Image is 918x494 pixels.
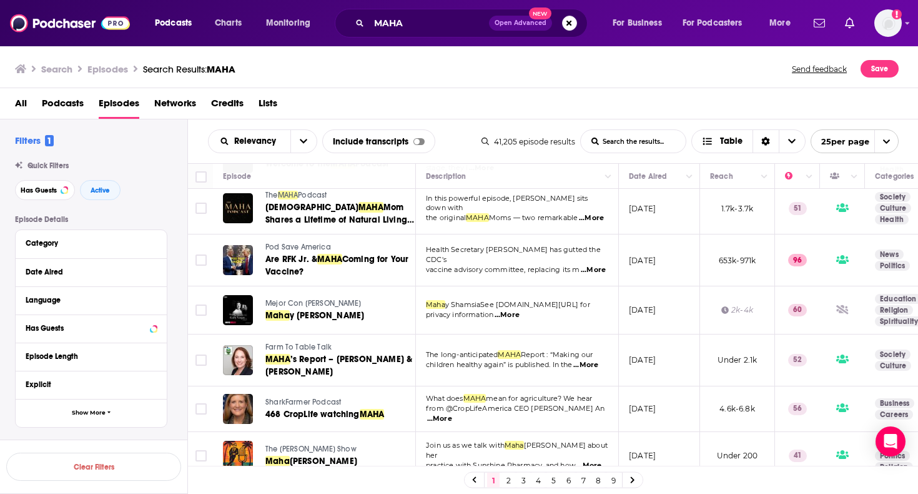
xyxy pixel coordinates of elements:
button: Active [80,180,121,200]
button: Clear Filters [6,453,181,481]
a: MAHA’s Report – [PERSON_NAME] & [PERSON_NAME] [265,353,414,378]
span: MAHA [207,63,235,75]
span: Maha [265,456,290,466]
div: Episode [223,169,251,184]
div: 41,205 episode results [481,137,575,146]
button: open menu [604,13,678,33]
span: 1 [45,135,54,146]
div: Explicit [26,380,149,389]
span: Quick Filters [27,161,69,170]
a: Credits [211,93,244,119]
span: Toggle select row [195,203,207,214]
a: News [875,250,904,260]
div: Search Results: [143,63,235,75]
a: News [875,440,904,450]
span: MAHA [466,213,489,222]
span: Open Advanced [495,20,546,26]
a: Networks [154,93,196,119]
a: 4 [532,473,545,488]
a: 8 [592,473,605,488]
p: 60 [788,304,807,316]
a: Show notifications dropdown [840,13,859,34]
a: Society [875,192,911,202]
span: [PERSON_NAME] [290,456,357,466]
img: Podchaser - Follow, Share and Rate Podcasts [10,11,130,35]
span: ...More [576,461,601,471]
a: Episodes [99,93,139,119]
span: Podcasts [42,93,84,119]
div: Has Guests [26,324,146,333]
button: Column Actions [757,169,772,184]
a: Mejor Con [PERSON_NAME] [265,298,414,310]
span: For Business [613,14,662,32]
a: SharkFarmer Podcast [265,397,414,408]
a: Politics [875,261,910,271]
button: open menu [209,137,290,146]
span: ...More [495,310,520,320]
span: Toggle select row [195,305,207,316]
button: open menu [290,130,317,153]
span: Relevancy [234,137,280,146]
a: TheMAHAPodcast [265,190,414,201]
div: Power Score [785,169,802,184]
span: Podcast [298,191,327,199]
span: The long-anticipated [426,350,498,359]
button: Has Guests [26,320,157,336]
input: Search podcasts, credits, & more... [369,13,489,33]
a: Careers [875,410,913,420]
span: Mom Shares a Lifetime of Natural Living Wisdom | True Pioneers Of [265,202,414,238]
span: from @CropLifeAmerica CEO [PERSON_NAME] An [426,404,605,413]
a: Pod Save America [265,242,414,253]
span: Show More [72,410,106,416]
span: Report : “Making our [521,350,593,359]
a: Maha[PERSON_NAME] [265,455,414,468]
button: Send feedback [788,60,851,78]
span: All [15,93,27,119]
span: SharkFarmer Podcast [265,398,341,406]
span: Toggle select row [195,450,207,461]
h2: Filters [15,134,54,146]
span: privacy information [426,310,493,319]
span: ...More [427,414,452,424]
span: 468 CropLife watching [265,409,360,420]
a: 7 [577,473,590,488]
a: Religion [875,305,913,315]
span: MAHA [278,191,299,199]
span: Logged in as brendanmontesinos1 [874,9,902,37]
button: Date Aired [26,264,157,280]
div: Date Aired [629,169,667,184]
div: Language [26,296,149,305]
span: Are RFK Jr. & [265,254,317,265]
p: 51 [789,202,807,214]
a: Culture [875,361,911,371]
span: MAHA [265,354,290,365]
button: Episode Length [26,348,157,364]
button: Category [26,235,157,251]
span: Lists [259,93,277,119]
a: 5 [547,473,560,488]
div: Has Guests [830,169,847,184]
span: Charts [215,14,242,32]
h2: Choose View [691,129,806,153]
span: y [PERSON_NAME] [290,310,365,321]
span: MAHA [360,409,385,420]
a: Society [875,350,911,360]
span: MAHA [463,394,486,403]
p: [DATE] [629,305,656,315]
span: Pod Save America [265,243,331,251]
h2: Choose List sort [208,129,317,153]
span: More [769,14,791,32]
span: Coming for Your Vaccine? [265,254,409,277]
p: [DATE] [629,203,656,214]
span: 1.7k-3.7k [721,204,754,213]
a: Charts [207,13,249,33]
div: Description [426,169,466,184]
span: Podcasts [155,14,192,32]
div: Open Intercom Messenger [876,426,906,456]
div: 2k-4k [721,305,753,315]
div: Date Aired [26,268,149,276]
span: Moms — two remarkable [489,213,578,222]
